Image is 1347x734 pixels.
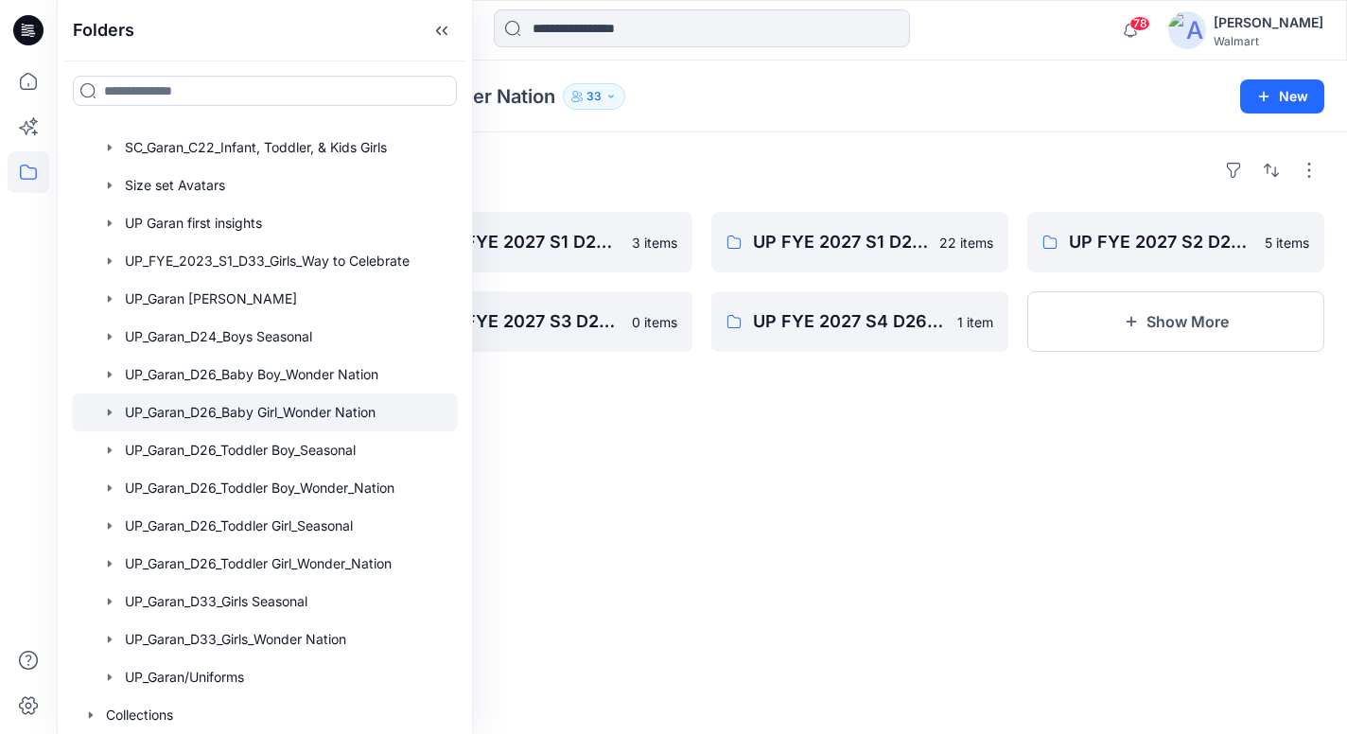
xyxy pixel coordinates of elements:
p: UP FYE 2027 S2 D26 BG Table Garan [1069,229,1253,255]
p: 33 [586,86,602,107]
p: 22 items [939,233,993,253]
a: UP FYE 2027 S1 D26 BG Table Garan22 items [711,212,1008,272]
img: avatar [1168,11,1206,49]
button: New [1240,79,1324,114]
a: UP FYE 2027 S4 D26 BG Table Garan1 item [711,291,1008,352]
p: 3 items [632,233,677,253]
p: UP FYE 2027 S1 D26 BG Hanging Garan [437,229,621,255]
span: 78 [1129,16,1150,31]
div: Walmart [1214,34,1323,48]
p: 1 item [957,312,993,332]
div: [PERSON_NAME] [1214,11,1323,34]
a: UP FYE 2027 S1 D26 BG Hanging Garan3 items [395,212,692,272]
p: UP FYE 2027 S1 D26 BG Table Garan [753,229,928,255]
p: UP FYE 2027 S3 D26 BG Hanging Garan [437,308,621,335]
a: UP FYE 2027 S3 D26 BG Hanging Garan0 items [395,291,692,352]
button: Show More [1027,291,1324,352]
a: UP FYE 2027 S2 D26 BG Table Garan5 items [1027,212,1324,272]
p: UP FYE 2027 S4 D26 BG Table Garan [753,308,946,335]
button: 33 [563,83,625,110]
p: 0 items [632,312,677,332]
p: 5 items [1265,233,1309,253]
